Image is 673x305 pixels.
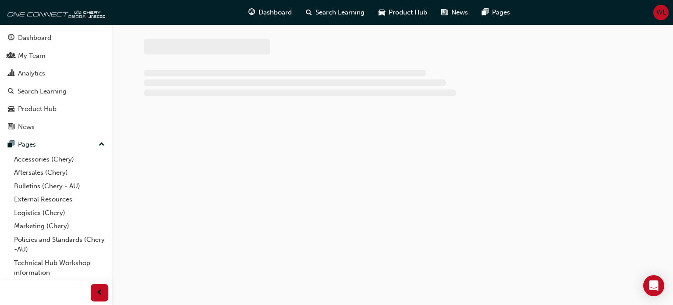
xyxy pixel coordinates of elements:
div: Product Hub [18,104,57,114]
span: pages-icon [8,141,14,149]
button: WL [653,5,669,20]
a: Technical Hub Workshop information [11,256,108,280]
span: news-icon [441,7,448,18]
div: Pages [18,140,36,150]
img: oneconnect [4,4,105,21]
a: guage-iconDashboard [241,4,299,22]
button: Pages [4,136,108,153]
span: people-icon [8,52,14,60]
a: Product Hub [4,101,108,117]
span: car-icon [379,7,385,18]
a: All Pages [11,280,108,293]
div: Dashboard [18,33,51,43]
span: up-icon [99,139,105,151]
span: WL [656,7,666,18]
span: Product Hub [389,7,427,18]
a: news-iconNews [434,4,475,22]
a: News [4,119,108,135]
a: car-iconProduct Hub [372,4,434,22]
div: My Team [18,51,46,61]
a: pages-iconPages [475,4,517,22]
span: guage-icon [248,7,255,18]
a: Search Learning [4,83,108,100]
span: Search Learning [315,7,365,18]
span: car-icon [8,105,14,113]
a: External Resources [11,193,108,206]
div: Open Intercom Messenger [643,275,664,296]
a: Analytics [4,65,108,82]
span: guage-icon [8,34,14,42]
a: search-iconSearch Learning [299,4,372,22]
span: Dashboard [259,7,292,18]
a: Accessories (Chery) [11,153,108,166]
span: prev-icon [96,287,103,298]
a: My Team [4,48,108,64]
a: Bulletins (Chery - AU) [11,179,108,193]
span: pages-icon [482,7,489,18]
span: search-icon [306,7,312,18]
a: Aftersales (Chery) [11,166,108,179]
button: DashboardMy TeamAnalyticsSearch LearningProduct HubNews [4,28,108,136]
div: News [18,122,35,132]
span: News [451,7,468,18]
a: Marketing (Chery) [11,219,108,233]
div: Search Learning [18,86,67,97]
span: chart-icon [8,70,14,78]
span: Pages [492,7,510,18]
span: news-icon [8,123,14,131]
a: Policies and Standards (Chery -AU) [11,233,108,256]
a: Logistics (Chery) [11,206,108,220]
div: Analytics [18,68,45,79]
span: search-icon [8,88,14,96]
a: Dashboard [4,30,108,46]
